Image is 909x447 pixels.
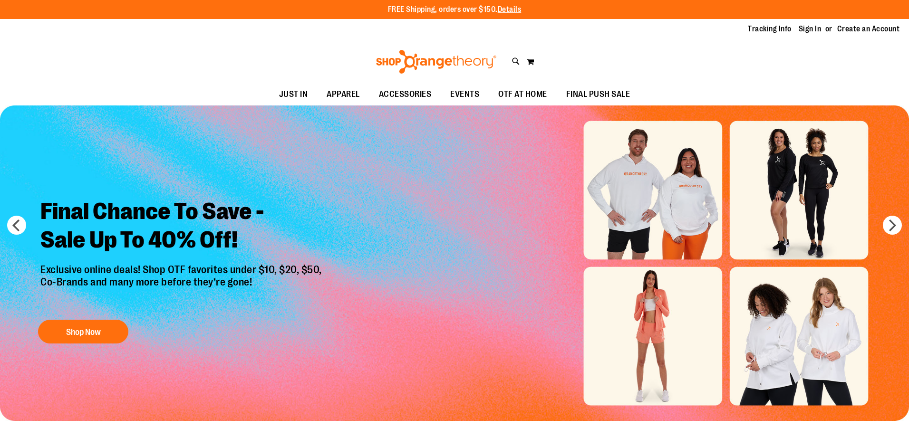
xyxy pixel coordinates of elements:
[566,84,630,105] span: FINAL PUSH SALE
[441,84,489,105] a: EVENTS
[270,84,318,105] a: JUST IN
[748,24,792,34] a: Tracking Info
[375,50,498,74] img: Shop Orangetheory
[450,84,479,105] span: EVENTS
[883,216,902,235] button: next
[489,84,557,105] a: OTF AT HOME
[388,4,522,15] p: FREE Shipping, orders over $150.
[799,24,822,34] a: Sign In
[369,84,441,105] a: ACCESSORIES
[498,5,522,14] a: Details
[837,24,900,34] a: Create an Account
[327,84,360,105] span: APPAREL
[379,84,432,105] span: ACCESSORIES
[498,84,547,105] span: OTF AT HOME
[33,190,331,264] h2: Final Chance To Save - Sale Up To 40% Off!
[279,84,308,105] span: JUST IN
[33,264,331,310] p: Exclusive online deals! Shop OTF favorites under $10, $20, $50, Co-Brands and many more before th...
[557,84,640,105] a: FINAL PUSH SALE
[317,84,369,105] a: APPAREL
[38,320,128,343] button: Shop Now
[33,190,331,348] a: Final Chance To Save -Sale Up To 40% Off! Exclusive online deals! Shop OTF favorites under $10, $...
[7,216,26,235] button: prev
